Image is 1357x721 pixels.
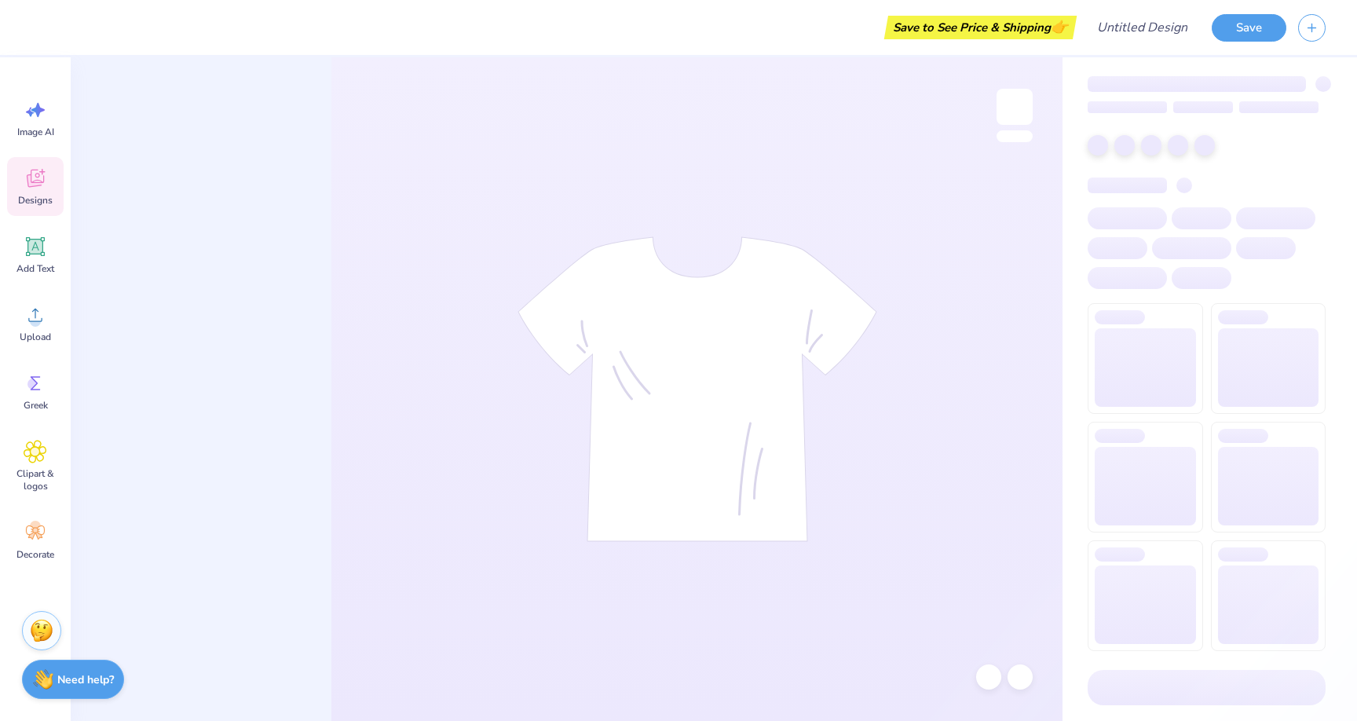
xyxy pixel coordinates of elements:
[16,548,54,561] span: Decorate
[1085,12,1200,43] input: Untitled Design
[20,331,51,343] span: Upload
[17,126,54,138] span: Image AI
[9,467,61,492] span: Clipart & logos
[888,16,1073,39] div: Save to See Price & Shipping
[16,262,54,275] span: Add Text
[518,236,877,542] img: tee-skeleton.svg
[24,399,48,412] span: Greek
[1212,14,1286,42] button: Save
[18,194,53,207] span: Designs
[57,672,114,687] strong: Need help?
[1051,17,1068,36] span: 👉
